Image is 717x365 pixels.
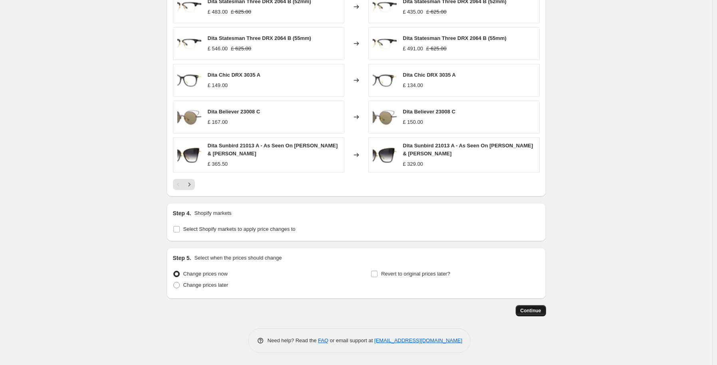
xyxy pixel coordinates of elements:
img: dita-chic-drx-3035-a-hd-1_80x.jpg [373,68,397,92]
span: Change prices later [183,282,228,288]
a: [EMAIL_ADDRESS][DOMAIN_NAME] [374,337,462,343]
span: £ 491.00 [403,46,423,52]
h2: Step 5. [173,254,191,262]
p: Shopify markets [194,209,231,217]
img: dita-statesman-three-drx-2064-b-hd-1_80x.jpg [373,32,397,56]
span: £ 625.00 [231,9,251,15]
span: Continue [520,307,541,314]
span: £ 625.00 [426,9,447,15]
span: or email support at [328,337,374,343]
span: Dita Statesman Three DRX 2064 B (55mm) [403,35,506,41]
span: Dita Chic DRX 3035 A [403,72,456,78]
span: £ 435.00 [403,9,423,15]
span: £ 546.00 [208,46,228,52]
img: dita-statesman-three-drx-2064-b-hd-1_80x.jpg [177,32,201,56]
span: £ 625.00 [426,46,447,52]
h2: Step 4. [173,209,191,217]
img: dita-believer-23008-c-hd-1_80x.jpg [373,105,397,129]
span: Dita Chic DRX 3035 A [208,72,260,78]
span: £ 483.00 [208,9,228,15]
span: £ 365.50 [208,161,228,167]
span: Dita Sunbird 21013 A - As Seen On [PERSON_NAME] & [PERSON_NAME] [208,143,338,157]
span: Dita Believer 23008 C [208,109,260,115]
img: dita-sunbird-21013-a-hd-1_80x.jpg [373,143,397,167]
span: £ 167.00 [208,119,228,125]
span: £ 329.00 [403,161,423,167]
button: Continue [516,305,546,316]
span: Need help? Read the [268,337,318,343]
img: dita-believer-23008-c-hd-1_80x.jpg [177,105,201,129]
span: Change prices now [183,271,228,277]
span: £ 625.00 [231,46,251,52]
span: Dita Statesman Three DRX 2064 B (55mm) [208,35,311,41]
span: £ 149.00 [208,82,228,88]
span: £ 134.00 [403,82,423,88]
p: Select when the prices should change [194,254,282,262]
nav: Pagination [173,179,195,190]
img: dita-sunbird-21013-a-hd-1_80x.jpg [177,143,201,167]
span: Select Shopify markets to apply price changes to [183,226,296,232]
span: Revert to original prices later? [381,271,450,277]
span: Dita Sunbird 21013 A - As Seen On [PERSON_NAME] & [PERSON_NAME] [403,143,533,157]
img: dita-chic-drx-3035-a-hd-1_80x.jpg [177,68,201,92]
span: Dita Believer 23008 C [403,109,456,115]
span: £ 150.00 [403,119,423,125]
a: FAQ [318,337,328,343]
button: Next [184,179,195,190]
